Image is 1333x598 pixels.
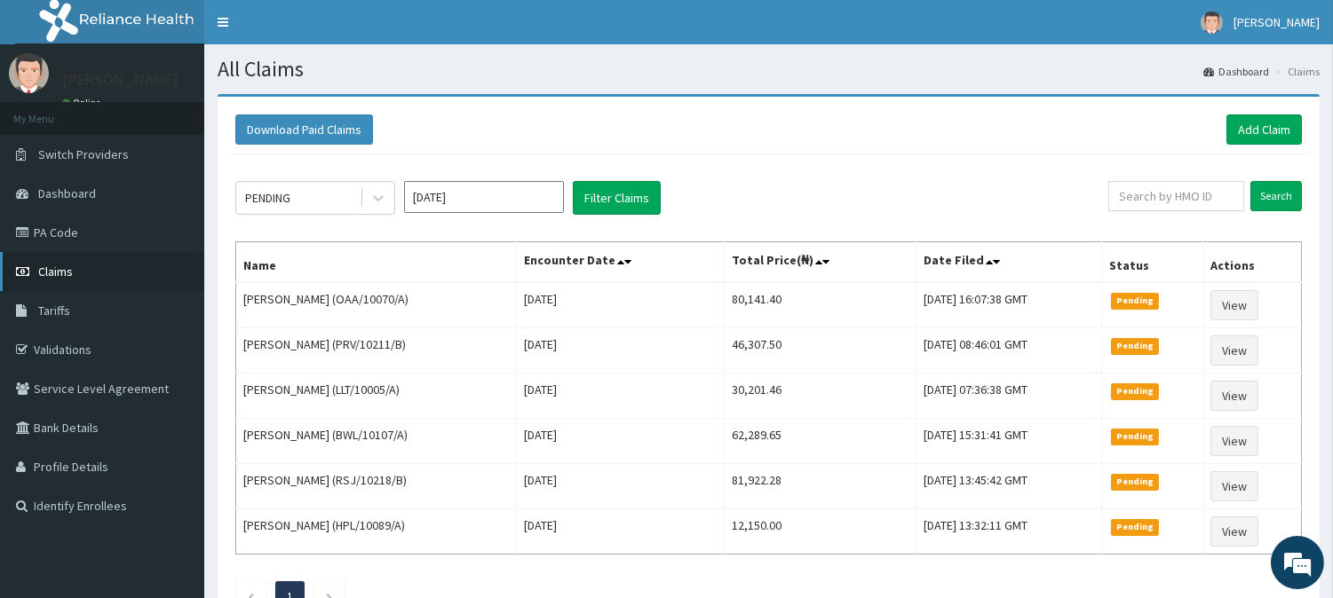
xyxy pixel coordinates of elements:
[38,185,96,201] span: Dashboard
[1203,64,1269,79] a: Dashboard
[245,189,290,207] div: PENDING
[236,419,517,464] td: [PERSON_NAME] (BWL/10107/A)
[724,464,916,509] td: 81,922.28
[236,282,517,328] td: [PERSON_NAME] (OAA/10070/A)
[916,328,1102,374] td: [DATE] 08:46:01 GMT
[517,419,725,464] td: [DATE]
[1210,335,1258,366] a: View
[517,509,725,555] td: [DATE]
[724,419,916,464] td: 62,289.65
[1226,114,1302,145] a: Add Claim
[916,464,1102,509] td: [DATE] 13:45:42 GMT
[1271,64,1320,79] li: Claims
[724,242,916,283] th: Total Price(₦)
[1201,12,1223,34] img: User Image
[1234,14,1320,30] span: [PERSON_NAME]
[62,72,179,88] p: [PERSON_NAME]
[236,509,517,555] td: [PERSON_NAME] (HPL/10089/A)
[236,374,517,419] td: [PERSON_NAME] (LLT/10005/A)
[916,419,1102,464] td: [DATE] 15:31:41 GMT
[517,282,725,328] td: [DATE]
[1111,429,1160,445] span: Pending
[1111,474,1160,490] span: Pending
[1111,293,1160,309] span: Pending
[517,328,725,374] td: [DATE]
[1210,426,1258,456] a: View
[38,264,73,279] span: Claims
[1210,290,1258,320] a: View
[1210,471,1258,501] a: View
[916,282,1102,328] td: [DATE] 16:07:38 GMT
[1111,383,1160,399] span: Pending
[38,303,70,319] span: Tariffs
[1250,181,1302,211] input: Search
[62,97,105,109] a: Online
[38,146,129,162] span: Switch Providers
[1108,181,1244,211] input: Search by HMO ID
[1210,516,1258,547] a: View
[916,374,1102,419] td: [DATE] 07:36:38 GMT
[1210,381,1258,411] a: View
[9,53,49,93] img: User Image
[236,328,517,374] td: [PERSON_NAME] (PRV/10211/B)
[724,509,916,555] td: 12,150.00
[1203,242,1302,283] th: Actions
[235,114,373,145] button: Download Paid Claims
[1111,338,1160,354] span: Pending
[1101,242,1203,283] th: Status
[404,181,564,213] input: Select Month and Year
[573,181,661,215] button: Filter Claims
[517,464,725,509] td: [DATE]
[517,242,725,283] th: Encounter Date
[724,328,916,374] td: 46,307.50
[1111,519,1160,535] span: Pending
[218,58,1320,81] h1: All Claims
[236,242,517,283] th: Name
[236,464,517,509] td: [PERSON_NAME] (RSJ/10218/B)
[724,282,916,328] td: 80,141.40
[916,509,1102,555] td: [DATE] 13:32:11 GMT
[517,374,725,419] td: [DATE]
[916,242,1102,283] th: Date Filed
[724,374,916,419] td: 30,201.46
